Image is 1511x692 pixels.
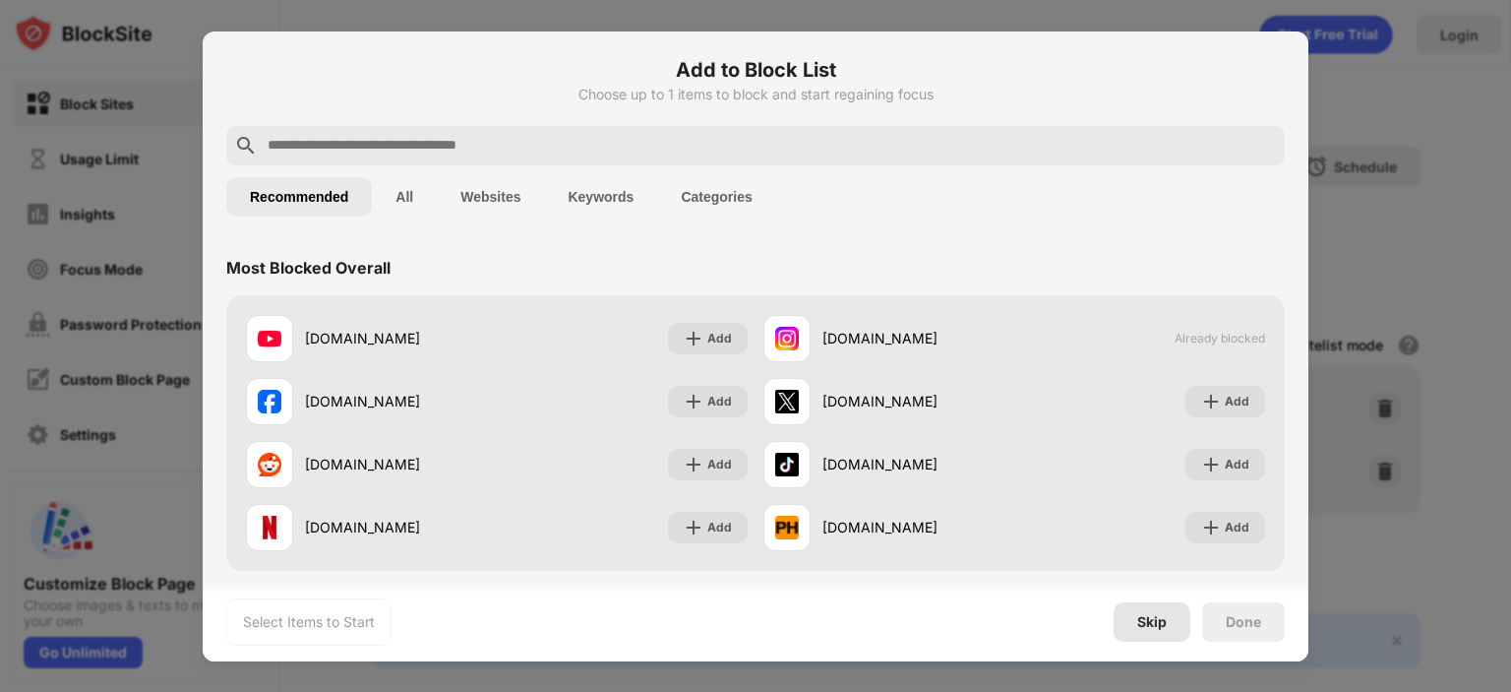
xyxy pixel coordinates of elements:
[258,516,281,539] img: favicons
[707,392,732,411] div: Add
[1225,455,1249,474] div: Add
[775,327,799,350] img: favicons
[305,391,497,411] div: [DOMAIN_NAME]
[258,453,281,476] img: favicons
[822,391,1014,411] div: [DOMAIN_NAME]
[822,517,1014,537] div: [DOMAIN_NAME]
[305,517,497,537] div: [DOMAIN_NAME]
[775,453,799,476] img: favicons
[707,329,732,348] div: Add
[372,177,437,217] button: All
[1226,614,1261,630] div: Done
[707,518,732,537] div: Add
[657,177,775,217] button: Categories
[305,454,497,474] div: [DOMAIN_NAME]
[707,455,732,474] div: Add
[258,327,281,350] img: favicons
[258,390,281,413] img: favicons
[544,177,657,217] button: Keywords
[1137,614,1167,630] div: Skip
[243,612,375,632] div: Select Items to Start
[775,390,799,413] img: favicons
[226,55,1285,85] h6: Add to Block List
[822,328,1014,348] div: [DOMAIN_NAME]
[226,177,372,217] button: Recommended
[822,454,1014,474] div: [DOMAIN_NAME]
[226,258,391,278] div: Most Blocked Overall
[1175,331,1265,346] span: Already blocked
[226,87,1285,102] div: Choose up to 1 items to block and start regaining focus
[1225,518,1249,537] div: Add
[1225,392,1249,411] div: Add
[437,177,544,217] button: Websites
[234,134,258,157] img: search.svg
[775,516,799,539] img: favicons
[305,328,497,348] div: [DOMAIN_NAME]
